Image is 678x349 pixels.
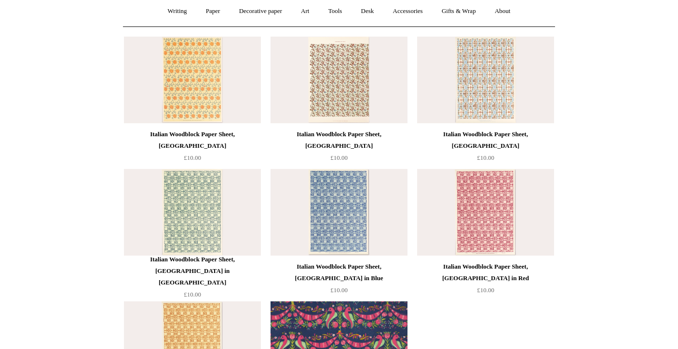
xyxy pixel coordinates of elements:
a: Italian Woodblock Paper Sheet, [GEOGRAPHIC_DATA] in Red £10.00 [417,261,554,300]
a: Italian Woodblock Paper Sheet, Piedmont Italian Woodblock Paper Sheet, Piedmont [417,37,554,123]
a: Italian Woodblock Paper Sheet, Venice in Blue Italian Woodblock Paper Sheet, Venice in Blue [271,169,407,256]
div: Italian Woodblock Paper Sheet, [GEOGRAPHIC_DATA] in [GEOGRAPHIC_DATA] [126,254,258,288]
span: £10.00 [184,291,201,298]
span: £10.00 [330,286,348,294]
img: Italian Woodblock Paper Sheet, Venice in Red [417,169,554,256]
img: Italian Woodblock Paper Sheet, Piedmont [417,37,554,123]
div: Italian Woodblock Paper Sheet, [GEOGRAPHIC_DATA] [273,129,405,152]
span: £10.00 [184,154,201,161]
img: Italian Woodblock Paper Sheet, Sicily [124,37,261,123]
span: £10.00 [330,154,348,161]
a: Italian Woodblock Paper Sheet, [GEOGRAPHIC_DATA] in Blue £10.00 [271,261,407,300]
a: Italian Woodblock Paper Sheet, Venice in Green Italian Woodblock Paper Sheet, Venice in Green [124,169,261,256]
a: Italian Woodblock Paper Sheet, Florence Italian Woodblock Paper Sheet, Florence [271,37,407,123]
div: Italian Woodblock Paper Sheet, [GEOGRAPHIC_DATA] in Red [420,261,552,284]
span: £10.00 [477,286,494,294]
img: Italian Woodblock Paper Sheet, Venice in Green [124,169,261,256]
img: Italian Woodblock Paper Sheet, Venice in Blue [271,169,407,256]
a: Italian Woodblock Paper Sheet, [GEOGRAPHIC_DATA] in [GEOGRAPHIC_DATA] £10.00 [124,254,261,300]
div: Italian Woodblock Paper Sheet, [GEOGRAPHIC_DATA] in Blue [273,261,405,284]
a: Italian Woodblock Paper Sheet, [GEOGRAPHIC_DATA] £10.00 [271,129,407,168]
a: Italian Woodblock Paper Sheet, Venice in Red Italian Woodblock Paper Sheet, Venice in Red [417,169,554,256]
a: Italian Woodblock Paper Sheet, [GEOGRAPHIC_DATA] £10.00 [417,129,554,168]
div: Italian Woodblock Paper Sheet, [GEOGRAPHIC_DATA] [420,129,552,152]
a: Italian Woodblock Paper Sheet, [GEOGRAPHIC_DATA] £10.00 [124,129,261,168]
img: Italian Woodblock Paper Sheet, Florence [271,37,407,123]
div: Italian Woodblock Paper Sheet, [GEOGRAPHIC_DATA] [126,129,258,152]
a: Italian Woodblock Paper Sheet, Sicily Italian Woodblock Paper Sheet, Sicily [124,37,261,123]
span: £10.00 [477,154,494,161]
